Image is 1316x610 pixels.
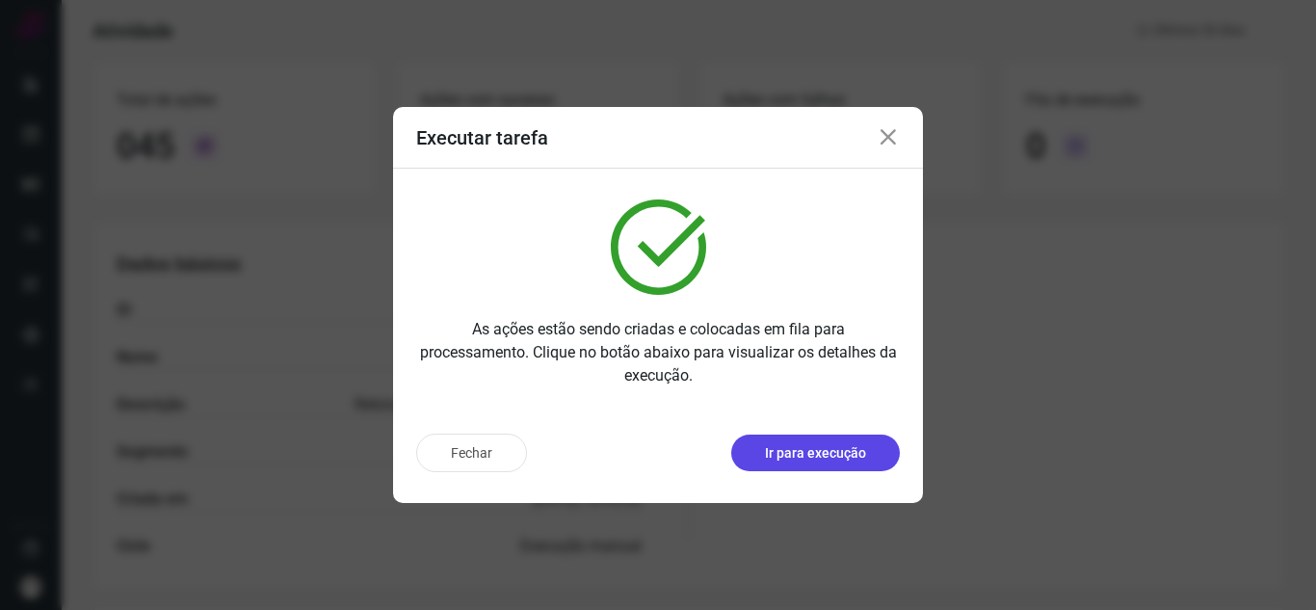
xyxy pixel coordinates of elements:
p: Ir para execução [765,443,866,464]
h3: Executar tarefa [416,126,548,149]
button: Ir para execução [731,435,900,471]
p: As ações estão sendo criadas e colocadas em fila para processamento. Clique no botão abaixo para ... [416,318,900,387]
img: verified.svg [611,199,706,295]
button: Fechar [416,434,527,472]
